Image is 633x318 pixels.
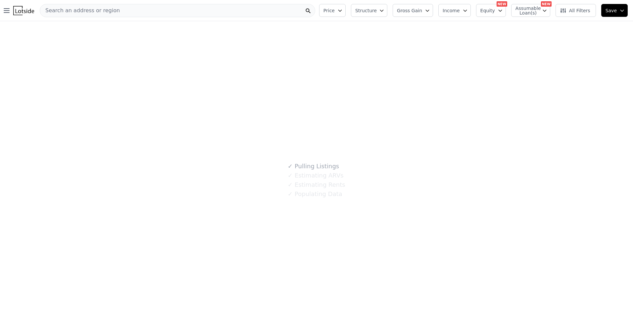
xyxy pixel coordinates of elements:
span: Search an address or region [40,7,120,15]
button: Gross Gain [393,4,433,17]
div: NEW [497,1,507,7]
button: Equity [476,4,506,17]
div: NEW [541,1,552,7]
button: Save [601,4,628,17]
span: Gross Gain [397,7,422,14]
span: Income [443,7,460,14]
div: Estimating ARVs [288,171,343,180]
button: Income [438,4,471,17]
button: Assumable Loan(s) [511,4,550,17]
span: All Filters [560,7,590,14]
span: Assumable Loan(s) [515,6,537,15]
span: Equity [480,7,495,14]
button: Structure [351,4,387,17]
span: ✓ [288,163,293,170]
button: Price [319,4,346,17]
div: Estimating Rents [288,180,345,189]
div: Populating Data [288,189,342,199]
button: All Filters [556,4,596,17]
span: ✓ [288,181,293,188]
div: Pulling Listings [288,162,339,171]
img: Lotside [13,6,34,15]
span: Structure [355,7,376,14]
span: ✓ [288,172,293,179]
span: Price [323,7,335,14]
span: ✓ [288,191,293,197]
span: Save [606,7,617,14]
